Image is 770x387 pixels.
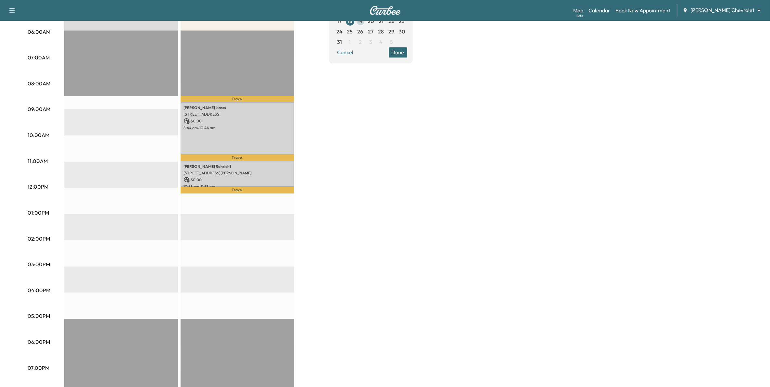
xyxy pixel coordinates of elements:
span: 4 [380,38,383,46]
p: 07:00AM [28,54,50,61]
span: 26 [358,28,363,35]
p: 12:00PM [28,183,49,191]
p: 11:00AM [28,157,48,165]
p: 02:00PM [28,235,50,243]
p: 09:00AM [28,105,51,113]
button: Cancel [335,47,357,57]
p: 04:00PM [28,286,51,294]
span: 3 [369,38,372,46]
p: 06:00AM [28,28,51,36]
p: 03:00PM [28,260,50,268]
p: 8:44 am - 10:44 am [184,125,291,131]
p: Travel [181,155,294,161]
span: 23 [399,17,405,25]
p: 10:58 am - 11:58 am [184,184,291,189]
p: [STREET_ADDRESS] [184,112,291,117]
p: [PERSON_NAME] Rohricht [184,164,291,169]
p: 05:00PM [28,312,50,320]
span: 25 [347,28,353,35]
p: $ 0.00 [184,118,291,124]
p: $ 0.00 [184,177,291,183]
span: 17 [337,17,342,25]
span: 31 [337,38,342,46]
span: [PERSON_NAME] Chevrolet [690,6,754,14]
span: 27 [368,28,373,35]
span: 29 [389,28,395,35]
span: 1 [349,38,351,46]
a: Book New Appointment [615,6,670,14]
p: 06:00PM [28,338,50,346]
span: 2 [359,38,362,46]
div: Beta [576,13,583,18]
span: 20 [368,17,374,25]
span: 21 [379,17,384,25]
a: Calendar [588,6,610,14]
p: [STREET_ADDRESS][PERSON_NAME] [184,170,291,176]
p: 08:00AM [28,80,51,87]
p: [PERSON_NAME] klasss [184,105,291,110]
p: Travel [181,187,294,193]
button: Done [389,47,407,57]
span: 28 [378,28,384,35]
span: 30 [399,28,405,35]
p: 10:00AM [28,131,50,139]
a: MapBeta [573,6,583,14]
img: Curbee Logo [370,6,401,15]
p: 07:00PM [28,364,50,372]
span: 19 [358,17,363,25]
p: 01:00PM [28,209,49,217]
span: 22 [389,17,395,25]
p: Travel [181,96,294,102]
span: 5 [390,38,393,46]
span: 24 [336,28,343,35]
span: 18 [347,17,352,25]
